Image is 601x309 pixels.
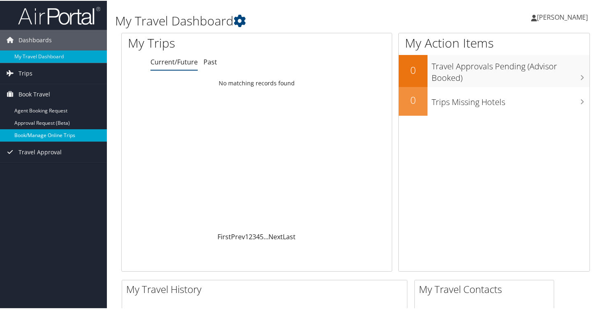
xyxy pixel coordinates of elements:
[264,231,268,240] span: …
[115,11,436,29] h1: My Travel Dashboard
[399,86,589,115] a: 0Trips Missing Hotels
[18,5,100,25] img: airportal-logo.png
[18,83,50,104] span: Book Travel
[150,57,198,66] a: Current/Future
[18,141,62,162] span: Travel Approval
[18,29,52,50] span: Dashboards
[531,4,596,29] a: [PERSON_NAME]
[432,56,589,83] h3: Travel Approvals Pending (Advisor Booked)
[399,62,428,76] h2: 0
[231,231,245,240] a: Prev
[399,54,589,86] a: 0Travel Approvals Pending (Advisor Booked)
[18,62,32,83] span: Trips
[126,282,407,295] h2: My Travel History
[249,231,252,240] a: 2
[122,75,392,90] td: No matching records found
[245,231,249,240] a: 1
[537,12,588,21] span: [PERSON_NAME]
[203,57,217,66] a: Past
[283,231,296,240] a: Last
[268,231,283,240] a: Next
[128,34,273,51] h1: My Trips
[399,34,589,51] h1: My Action Items
[260,231,264,240] a: 5
[419,282,554,295] h2: My Travel Contacts
[432,92,589,107] h3: Trips Missing Hotels
[256,231,260,240] a: 4
[399,92,428,106] h2: 0
[252,231,256,240] a: 3
[217,231,231,240] a: First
